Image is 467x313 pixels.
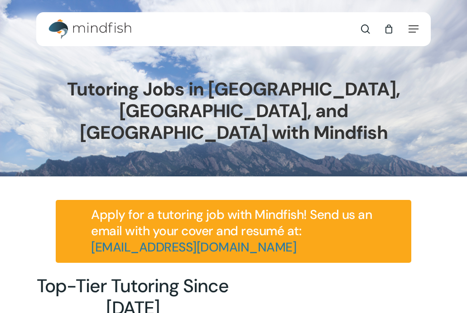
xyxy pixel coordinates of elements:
[67,77,400,145] span: Tutoring Jobs in [GEOGRAPHIC_DATA], [GEOGRAPHIC_DATA], and [GEOGRAPHIC_DATA] with Mindfish
[409,24,419,33] a: Navigation Menu
[91,239,296,256] a: [EMAIL_ADDRESS][DOMAIN_NAME]
[384,24,394,34] a: Cart
[36,12,431,46] header: Main Menu
[91,206,372,239] span: Apply for a tutoring job with Mindfish! Send us an email with your cover and resumé at:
